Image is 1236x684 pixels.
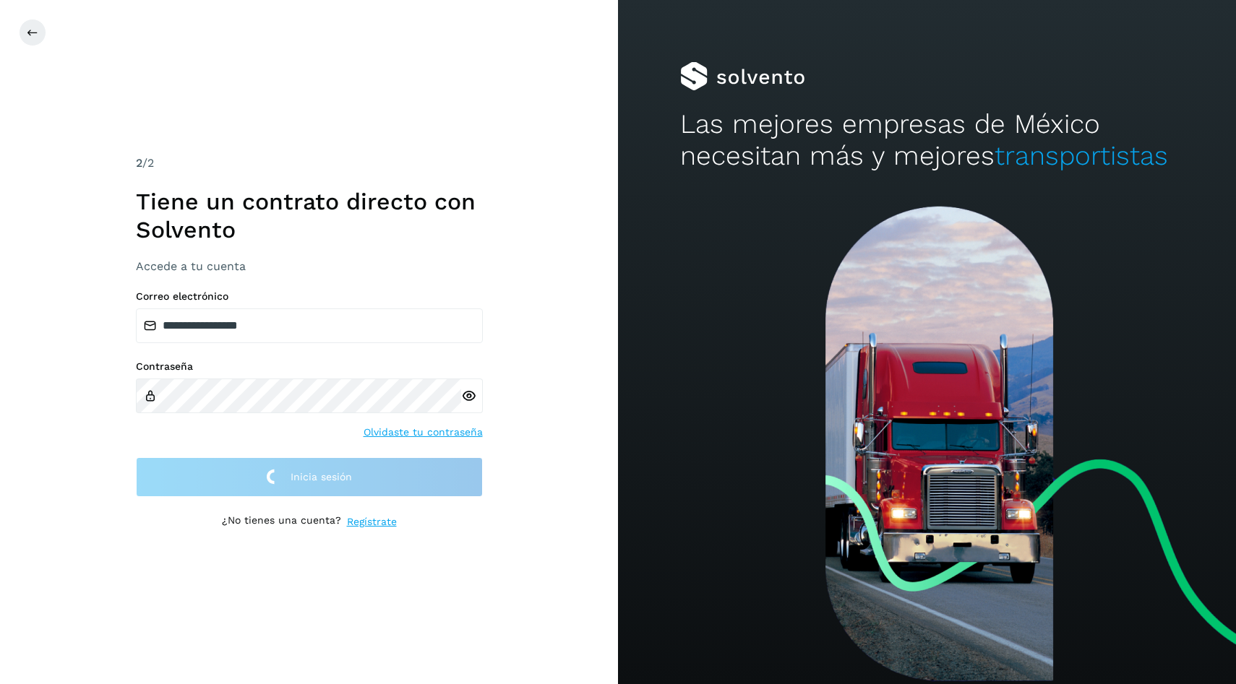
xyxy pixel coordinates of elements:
[364,425,483,440] a: Olvidaste tu contraseña
[680,108,1175,173] h2: Las mejores empresas de México necesitan más y mejores
[222,514,341,529] p: ¿No tienes una cuenta?
[995,140,1168,171] span: transportistas
[347,514,397,529] a: Regístrate
[136,457,483,497] button: Inicia sesión
[136,155,483,172] div: /2
[136,360,483,373] label: Contraseña
[291,472,352,482] span: Inicia sesión
[136,188,483,243] h1: Tiene un contrato directo con Solvento
[136,156,142,170] span: 2
[136,259,483,273] h3: Accede a tu cuenta
[136,290,483,303] label: Correo electrónico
